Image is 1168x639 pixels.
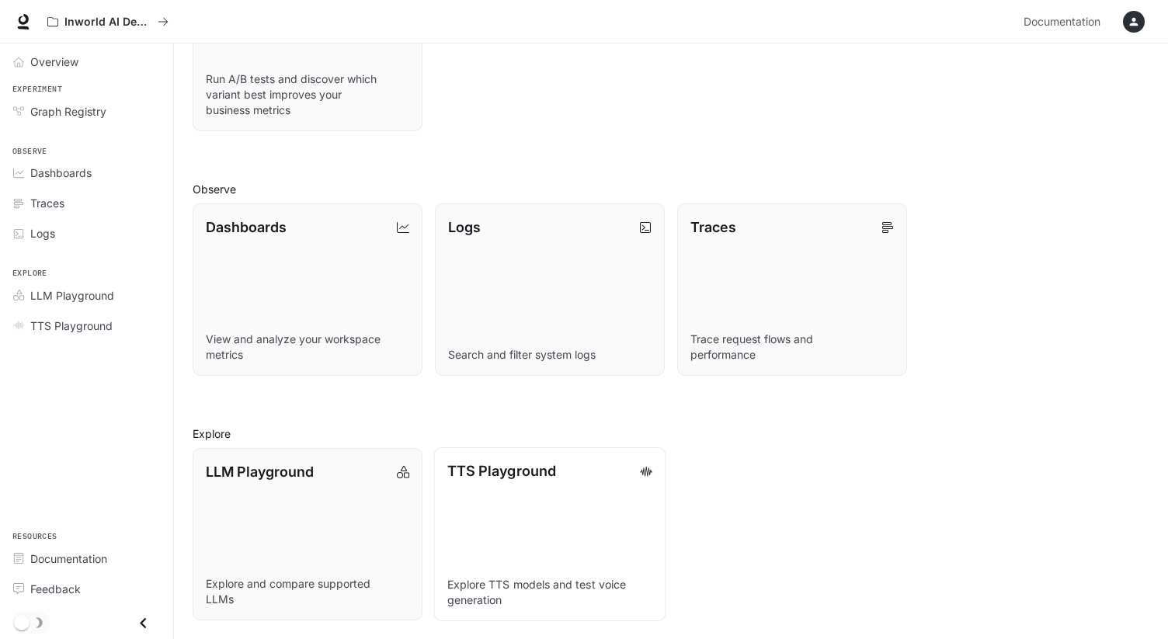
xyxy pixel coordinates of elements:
p: Search and filter system logs [448,347,652,363]
p: Trace request flows and performance [690,332,894,363]
button: All workspaces [40,6,176,37]
p: Traces [690,217,736,238]
a: LLM Playground [6,282,167,309]
span: TTS Playground [30,318,113,334]
p: Inworld AI Demos [64,16,151,29]
button: Close drawer [126,607,161,639]
a: LLM PlaygroundExplore and compare supported LLMs [193,448,422,620]
a: TTS PlaygroundExplore TTS models and test voice generation [434,447,666,621]
a: Overview [6,48,167,75]
p: LLM Playground [206,461,314,482]
span: Traces [30,195,64,211]
span: Feedback [30,581,81,597]
span: LLM Playground [30,287,114,304]
a: LogsSearch and filter system logs [435,203,665,376]
p: View and analyze your workspace metrics [206,332,409,363]
span: Documentation [30,550,107,567]
a: TracesTrace request flows and performance [677,203,907,376]
a: Feedback [6,575,167,603]
a: Documentation [1017,6,1112,37]
span: Documentation [1024,12,1100,32]
a: Documentation [6,545,167,572]
p: Logs [448,217,481,238]
p: Explore TTS models and test voice generation [447,577,653,608]
a: Dashboards [6,159,167,186]
p: Run A/B tests and discover which variant best improves your business metrics [206,71,409,118]
a: Traces [6,189,167,217]
a: DashboardsView and analyze your workspace metrics [193,203,422,376]
span: Dark mode toggle [14,613,30,630]
h2: Explore [193,425,1149,442]
span: Dashboards [30,165,92,181]
span: Overview [30,54,78,70]
a: Graph Registry [6,98,167,125]
a: TTS Playground [6,312,167,339]
p: Dashboards [206,217,287,238]
p: TTS Playground [447,460,556,481]
a: Logs [6,220,167,247]
span: Graph Registry [30,103,106,120]
span: Logs [30,225,55,241]
h2: Observe [193,181,1149,197]
p: Explore and compare supported LLMs [206,576,409,607]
